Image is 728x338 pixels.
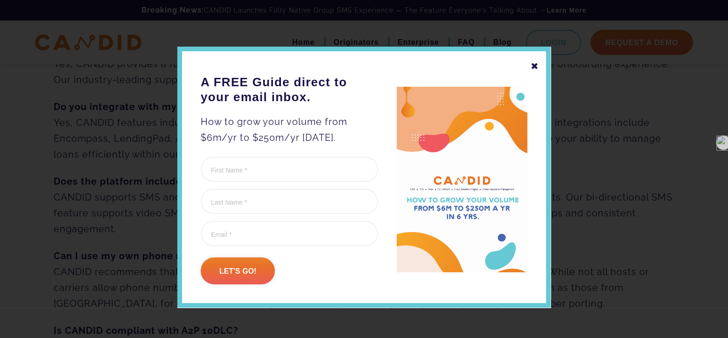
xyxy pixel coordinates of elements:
input: Last Name * [201,189,378,214]
p: How to grow your volume from $6m/yr to $250m/yr [DATE]. [201,114,378,145]
input: Email * [201,221,378,246]
input: Let's go! [201,257,275,284]
input: First Name * [201,157,378,182]
img: A FREE Guide direct to your email inbox. [397,87,527,273]
div: ✖ [531,58,539,74]
h3: A FREE Guide direct to your email inbox. [201,75,378,104]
